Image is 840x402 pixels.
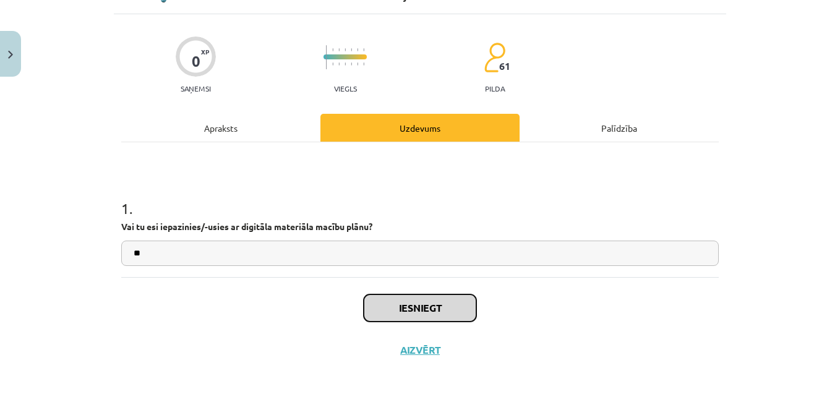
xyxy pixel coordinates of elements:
img: icon-short-line-57e1e144782c952c97e751825c79c345078a6d821885a25fce030b3d8c18986b.svg [363,62,364,66]
img: icon-short-line-57e1e144782c952c97e751825c79c345078a6d821885a25fce030b3d8c18986b.svg [357,48,358,51]
img: icon-short-line-57e1e144782c952c97e751825c79c345078a6d821885a25fce030b3d8c18986b.svg [363,48,364,51]
img: students-c634bb4e5e11cddfef0936a35e636f08e4e9abd3cc4e673bd6f9a4125e45ecb1.svg [484,42,505,73]
img: icon-short-line-57e1e144782c952c97e751825c79c345078a6d821885a25fce030b3d8c18986b.svg [338,48,340,51]
div: Uzdevums [320,114,520,142]
p: Saņemsi [176,84,216,93]
span: XP [201,48,209,55]
img: icon-short-line-57e1e144782c952c97e751825c79c345078a6d821885a25fce030b3d8c18986b.svg [351,48,352,51]
button: Aizvērt [396,344,444,356]
h1: 1 . [121,178,719,216]
button: Iesniegt [364,294,476,322]
img: icon-short-line-57e1e144782c952c97e751825c79c345078a6d821885a25fce030b3d8c18986b.svg [345,48,346,51]
div: 0 [192,53,200,70]
img: icon-short-line-57e1e144782c952c97e751825c79c345078a6d821885a25fce030b3d8c18986b.svg [332,62,333,66]
img: icon-short-line-57e1e144782c952c97e751825c79c345078a6d821885a25fce030b3d8c18986b.svg [338,62,340,66]
img: icon-close-lesson-0947bae3869378f0d4975bcd49f059093ad1ed9edebbc8119c70593378902aed.svg [8,51,13,59]
p: Viegls [334,84,357,93]
strong: Vai tu esi iepazinies/-usies ar digitāla materiāla macību plānu? [121,221,372,232]
img: icon-short-line-57e1e144782c952c97e751825c79c345078a6d821885a25fce030b3d8c18986b.svg [332,48,333,51]
img: icon-long-line-d9ea69661e0d244f92f715978eff75569469978d946b2353a9bb055b3ed8787d.svg [326,45,327,69]
img: icon-short-line-57e1e144782c952c97e751825c79c345078a6d821885a25fce030b3d8c18986b.svg [357,62,358,66]
div: Palīdzība [520,114,719,142]
span: 61 [499,61,510,72]
p: pilda [485,84,505,93]
img: icon-short-line-57e1e144782c952c97e751825c79c345078a6d821885a25fce030b3d8c18986b.svg [351,62,352,66]
img: icon-short-line-57e1e144782c952c97e751825c79c345078a6d821885a25fce030b3d8c18986b.svg [345,62,346,66]
div: Apraksts [121,114,320,142]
